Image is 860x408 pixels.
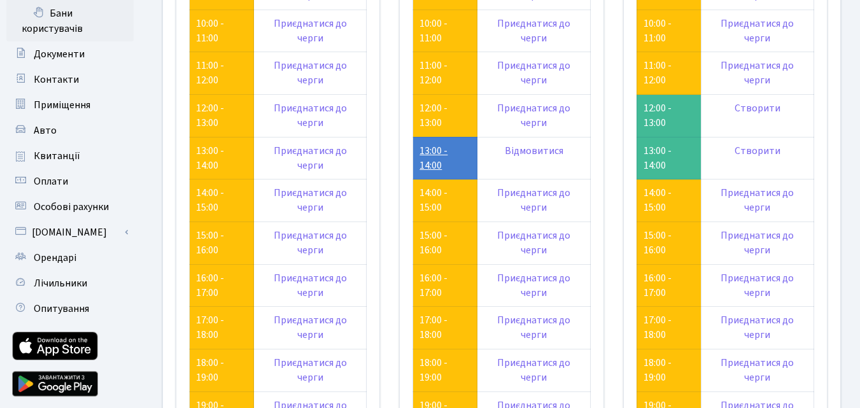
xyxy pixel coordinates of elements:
[6,67,134,92] a: Контакти
[637,137,701,179] td: 13:00 - 14:00
[497,186,570,215] a: Приєднатися до черги
[497,101,570,130] a: Приєднатися до черги
[721,356,794,384] a: Приєднатися до черги
[274,271,347,300] a: Приєднатися до черги
[735,144,780,158] a: Створити
[721,17,794,45] a: Приєднатися до черги
[34,302,89,316] span: Опитування
[196,144,224,172] a: 13:00 - 14:00
[274,59,347,87] a: Приєднатися до черги
[196,186,224,215] a: 14:00 - 15:00
[274,313,347,342] a: Приєднатися до черги
[419,144,448,172] a: 13:00 - 14:00
[6,118,134,143] a: Авто
[419,186,448,215] a: 14:00 - 15:00
[497,271,570,300] a: Приєднатися до черги
[6,271,134,296] a: Лічильники
[644,313,672,342] a: 17:00 - 18:00
[497,59,570,87] a: Приєднатися до черги
[34,200,109,214] span: Особові рахунки
[721,313,794,342] a: Приєднатися до черги
[6,41,134,67] a: Документи
[419,17,448,45] a: 10:00 - 11:00
[274,356,347,384] a: Приєднатися до черги
[644,229,672,257] a: 15:00 - 16:00
[419,313,448,342] a: 17:00 - 18:00
[644,356,672,384] a: 18:00 - 19:00
[419,229,448,257] a: 15:00 - 16:00
[644,186,672,215] a: 14:00 - 15:00
[196,229,224,257] a: 15:00 - 16:00
[274,144,347,172] a: Приєднатися до черги
[6,169,134,194] a: Оплати
[644,271,672,300] a: 16:00 - 17:00
[274,101,347,130] a: Приєднатися до черги
[419,59,448,87] a: 11:00 - 12:00
[34,276,87,290] span: Лічильники
[6,194,134,220] a: Особові рахунки
[721,59,794,87] a: Приєднатися до черги
[34,174,68,188] span: Оплати
[497,356,570,384] a: Приєднатися до черги
[497,17,570,45] a: Приєднатися до черги
[34,149,80,163] span: Квитанції
[6,1,134,41] a: Бани користувачів
[34,98,90,112] span: Приміщення
[6,296,134,321] a: Опитування
[6,143,134,169] a: Квитанції
[735,101,780,115] a: Створити
[196,271,224,300] a: 16:00 - 17:00
[274,229,347,257] a: Приєднатися до черги
[6,220,134,245] a: [DOMAIN_NAME]
[196,59,224,87] a: 11:00 - 12:00
[497,313,570,342] a: Приєднатися до черги
[419,356,448,384] a: 18:00 - 19:00
[505,144,563,158] a: Відмовитися
[419,271,448,300] a: 16:00 - 17:00
[644,17,672,45] a: 10:00 - 11:00
[34,123,57,137] span: Авто
[274,17,347,45] a: Приєднатися до черги
[419,101,448,130] a: 12:00 - 13:00
[196,101,224,130] a: 12:00 - 13:00
[196,313,224,342] a: 17:00 - 18:00
[721,229,794,257] a: Приєднатися до черги
[196,17,224,45] a: 10:00 - 11:00
[274,186,347,215] a: Приєднатися до черги
[497,229,570,257] a: Приєднатися до черги
[721,186,794,215] a: Приєднатися до черги
[6,92,134,118] a: Приміщення
[721,271,794,300] a: Приєднатися до черги
[6,245,134,271] a: Орендарі
[637,95,701,137] td: 12:00 - 13:00
[644,59,672,87] a: 11:00 - 12:00
[34,47,85,61] span: Документи
[196,356,224,384] a: 18:00 - 19:00
[34,73,79,87] span: Контакти
[34,251,76,265] span: Орендарі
